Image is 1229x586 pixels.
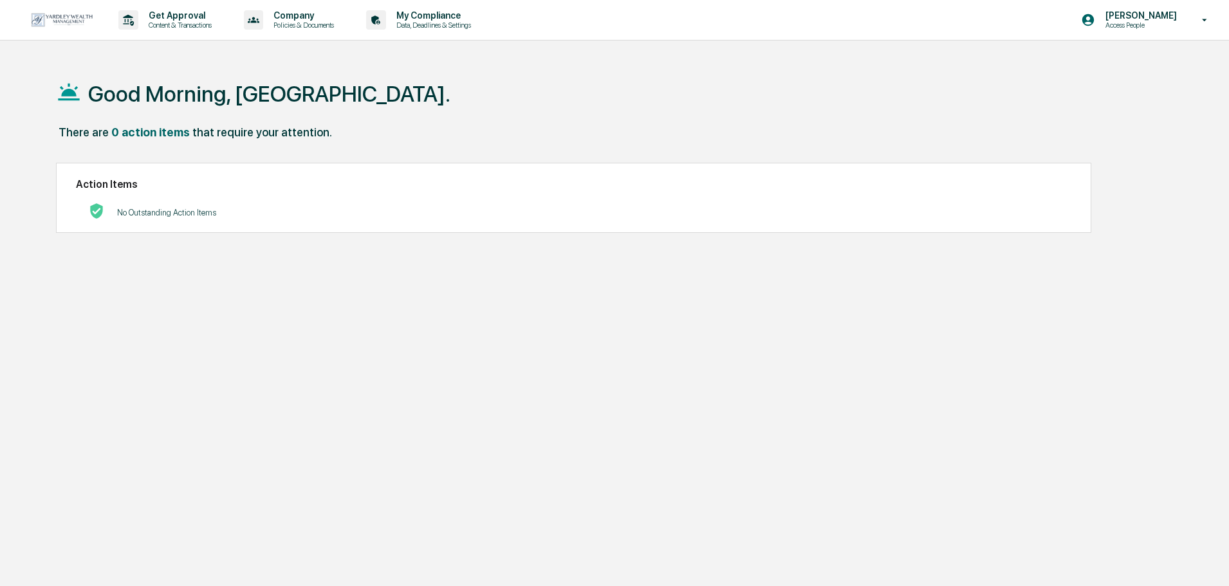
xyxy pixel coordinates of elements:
[386,10,477,21] p: My Compliance
[1095,10,1183,21] p: [PERSON_NAME]
[138,10,218,21] p: Get Approval
[76,178,1071,190] h2: Action Items
[263,21,340,30] p: Policies & Documents
[88,81,450,107] h1: Good Morning, [GEOGRAPHIC_DATA].
[89,203,104,219] img: No Actions logo
[117,208,216,217] p: No Outstanding Action Items
[1095,21,1183,30] p: Access People
[192,125,332,139] div: that require your attention.
[386,21,477,30] p: Data, Deadlines & Settings
[111,125,190,139] div: 0 action items
[138,21,218,30] p: Content & Transactions
[31,13,93,27] img: logo
[263,10,340,21] p: Company
[59,125,109,139] div: There are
